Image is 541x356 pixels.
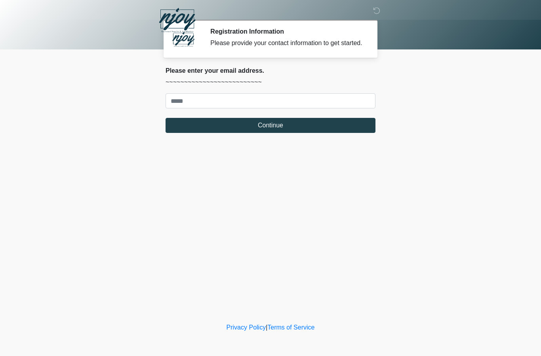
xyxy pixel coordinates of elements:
[266,324,267,331] a: |
[166,78,375,87] p: ~~~~~~~~~~~~~~~~~~~~~~~~~~
[227,324,266,331] a: Privacy Policy
[158,6,197,35] img: NJOY Restored Health & Aesthetics Logo
[210,38,364,48] div: Please provide your contact information to get started.
[166,118,375,133] button: Continue
[267,324,314,331] a: Terms of Service
[166,67,375,74] h2: Please enter your email address.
